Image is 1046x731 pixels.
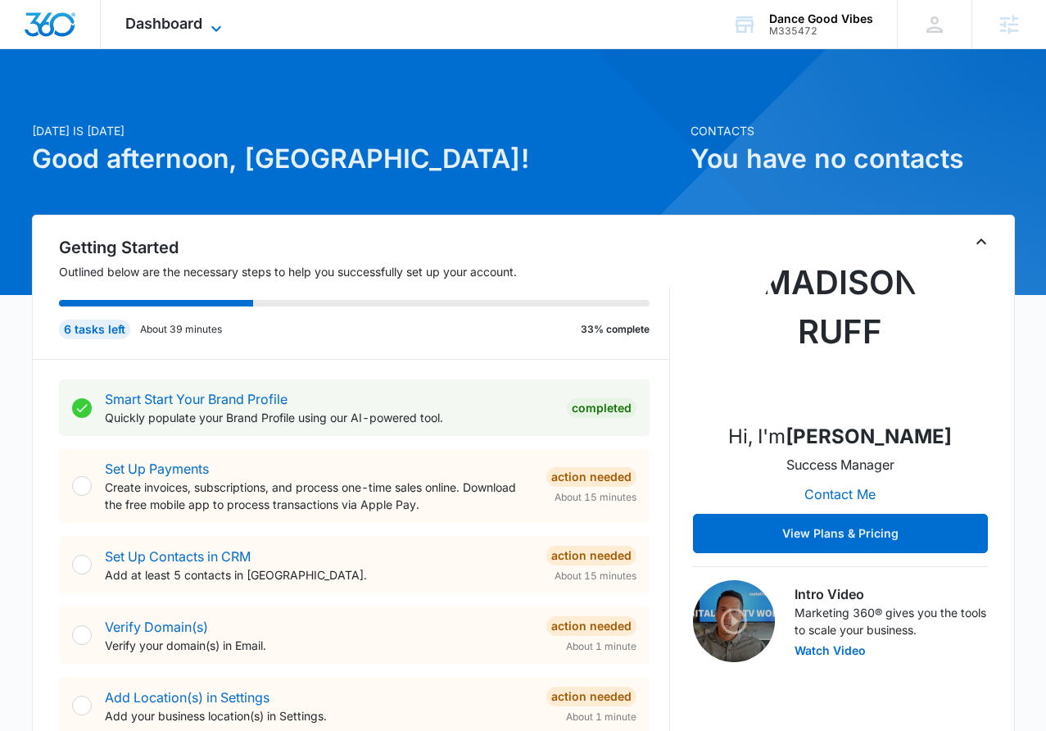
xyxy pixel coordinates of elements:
span: About 15 minutes [555,490,636,505]
div: 6 tasks left [59,320,130,339]
div: Action Needed [546,687,636,706]
h3: Intro Video [795,584,988,604]
img: tab_domain_overview_orange.svg [44,95,57,108]
div: Action Needed [546,546,636,565]
button: View Plans & Pricing [693,514,988,553]
span: About 1 minute [566,639,636,654]
p: [DATE] is [DATE] [32,122,681,139]
strong: [PERSON_NAME] [786,425,952,448]
p: Success Manager [786,455,894,474]
h2: Getting Started [59,235,670,260]
p: Quickly populate your Brand Profile using our AI-powered tool. [105,409,554,426]
img: Madison Ruff [758,245,922,409]
div: Completed [567,398,636,418]
p: Hi, I'm [728,422,952,452]
button: Toggle Collapse [971,232,991,252]
h1: You have no contacts [691,139,1015,179]
a: Set Up Payments [105,461,209,477]
a: Smart Start Your Brand Profile [105,391,288,407]
p: Marketing 360® gives you the tools to scale your business. [795,604,988,638]
h1: Good afternoon, [GEOGRAPHIC_DATA]! [32,139,681,179]
p: Verify your domain(s) in Email. [105,637,533,654]
p: Outlined below are the necessary steps to help you successfully set up your account. [59,263,670,280]
span: About 15 minutes [555,569,636,583]
button: Watch Video [795,645,866,656]
img: logo_orange.svg [26,26,39,39]
p: Contacts [691,122,1015,139]
div: Keywords by Traffic [181,97,276,107]
p: Add at least 5 contacts in [GEOGRAPHIC_DATA]. [105,566,533,583]
div: Action Needed [546,616,636,636]
a: Set Up Contacts in CRM [105,548,251,565]
img: website_grey.svg [26,43,39,56]
div: account id [769,25,873,37]
a: Verify Domain(s) [105,619,208,635]
img: Intro Video [693,580,775,662]
p: Add your business location(s) in Settings. [105,707,533,724]
img: tab_keywords_by_traffic_grey.svg [163,95,176,108]
p: About 39 minutes [140,322,222,337]
span: About 1 minute [566,710,636,724]
a: Add Location(s) in Settings [105,689,269,706]
p: Create invoices, subscriptions, and process one-time sales online. Download the free mobile app t... [105,479,533,513]
button: Contact Me [788,474,892,514]
div: Domain Overview [62,97,147,107]
div: account name [769,12,873,25]
span: Dashboard [125,15,202,32]
p: 33% complete [581,322,650,337]
div: v 4.0.25 [46,26,80,39]
div: Action Needed [546,467,636,487]
div: Domain: [DOMAIN_NAME] [43,43,180,56]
